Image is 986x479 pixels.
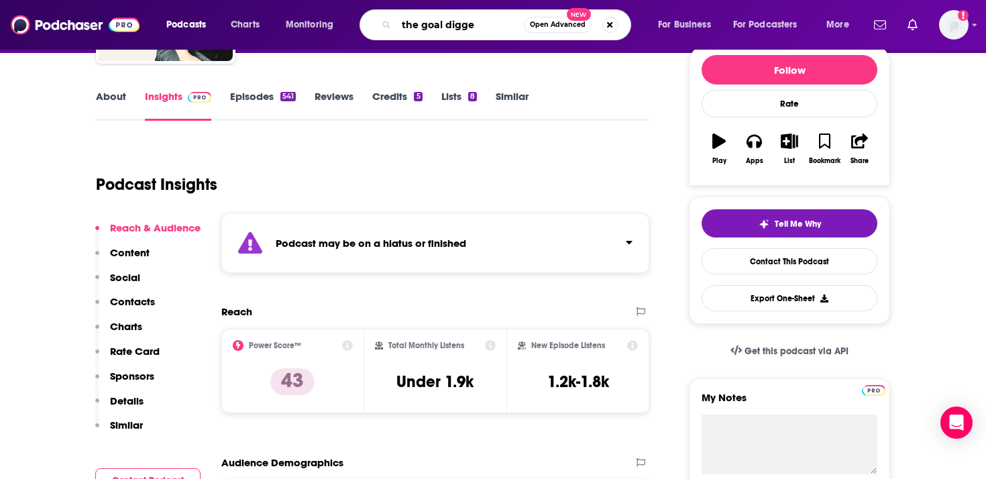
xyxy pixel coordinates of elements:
[145,90,211,121] a: InsightsPodchaser Pro
[188,92,211,103] img: Podchaser Pro
[221,456,343,469] h2: Audience Demographics
[784,157,795,165] div: List
[724,14,817,36] button: open menu
[530,21,586,28] span: Open Advanced
[110,271,140,284] p: Social
[231,15,260,34] span: Charts
[95,394,144,419] button: Details
[547,372,609,392] h3: 1.2k-1.8k
[441,90,477,121] a: Lists8
[221,305,252,318] h2: Reach
[157,14,223,36] button: open menu
[862,385,885,396] img: Podchaser Pro
[110,320,142,333] p: Charts
[826,15,849,34] span: More
[531,341,605,350] h2: New Episode Listens
[222,14,268,36] a: Charts
[745,345,848,357] span: Get this podcast via API
[95,295,155,320] button: Contacts
[862,383,885,396] a: Pro website
[702,55,877,85] button: Follow
[95,345,160,370] button: Rate Card
[95,370,154,394] button: Sponsors
[95,271,140,296] button: Social
[276,237,466,250] strong: Podcast may be on a hiatus or finished
[702,209,877,237] button: tell me why sparkleTell Me Why
[249,341,301,350] h2: Power Score™
[759,219,769,229] img: tell me why sparkle
[110,394,144,407] p: Details
[869,13,891,36] a: Show notifications dropdown
[96,90,126,121] a: About
[939,10,969,40] img: User Profile
[110,295,155,308] p: Contacts
[221,213,649,273] section: Click to expand status details
[372,90,422,121] a: Credits5
[396,14,524,36] input: Search podcasts, credits, & more...
[95,246,150,271] button: Content
[276,14,351,36] button: open menu
[315,90,353,121] a: Reviews
[702,391,877,415] label: My Notes
[11,12,140,38] img: Podchaser - Follow, Share and Rate Podcasts
[110,221,201,234] p: Reach & Audience
[230,90,296,121] a: Episodes541
[702,125,736,173] button: Play
[702,248,877,274] a: Contact This Podcast
[817,14,866,36] button: open menu
[939,10,969,40] span: Logged in as autumncomm
[746,157,763,165] div: Apps
[110,370,154,382] p: Sponsors
[110,246,150,259] p: Content
[280,92,296,101] div: 541
[166,15,206,34] span: Podcasts
[720,335,859,368] a: Get this podcast via API
[270,368,315,395] p: 43
[940,407,973,439] div: Open Intercom Messenger
[388,341,464,350] h2: Total Monthly Listens
[110,419,143,431] p: Similar
[567,8,591,21] span: New
[842,125,877,173] button: Share
[649,14,728,36] button: open menu
[772,125,807,173] button: List
[702,90,877,117] div: Rate
[733,15,798,34] span: For Podcasters
[96,174,217,195] h1: Podcast Insights
[939,10,969,40] button: Show profile menu
[286,15,333,34] span: Monitoring
[736,125,771,173] button: Apps
[496,90,529,121] a: Similar
[809,157,840,165] div: Bookmark
[958,10,969,21] svg: Add a profile image
[702,285,877,311] button: Export One-Sheet
[658,15,711,34] span: For Business
[396,372,474,392] h3: Under 1.9k
[524,17,592,33] button: Open AdvancedNew
[95,221,201,246] button: Reach & Audience
[851,157,869,165] div: Share
[902,13,923,36] a: Show notifications dropdown
[372,9,644,40] div: Search podcasts, credits, & more...
[807,125,842,173] button: Bookmark
[95,320,142,345] button: Charts
[414,92,422,101] div: 5
[468,92,477,101] div: 8
[775,219,821,229] span: Tell Me Why
[712,157,726,165] div: Play
[95,419,143,443] button: Similar
[110,345,160,358] p: Rate Card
